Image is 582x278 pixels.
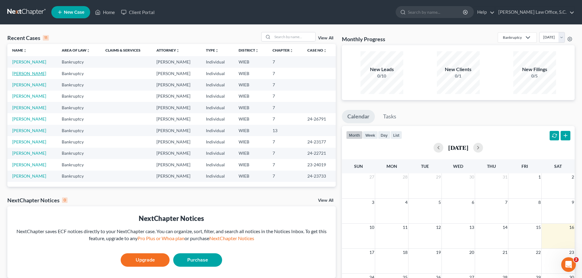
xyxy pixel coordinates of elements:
[23,49,27,52] i: unfold_more
[574,257,579,262] span: 2
[273,48,293,52] a: Chapterunfold_more
[239,48,259,52] a: Districtunfold_more
[12,150,46,156] a: [PERSON_NAME]
[307,48,327,52] a: Case Nounfold_more
[535,224,541,231] span: 15
[57,68,100,79] td: Bankruptcy
[201,68,234,79] td: Individual
[504,199,508,206] span: 7
[268,125,302,136] td: 13
[12,162,46,167] a: [PERSON_NAME]
[571,173,575,181] span: 2
[201,91,234,102] td: Individual
[12,214,331,223] div: NextChapter Notices
[448,144,468,151] h2: [DATE]
[453,164,463,169] span: Wed
[390,131,402,139] button: list
[92,7,118,18] a: Home
[538,173,541,181] span: 1
[408,6,464,18] input: Search by name...
[474,7,495,18] a: Help
[290,49,293,52] i: unfold_more
[12,228,331,242] div: NextChapter saves ECF notices directly to your NextChapter case. You can organize, sort, filter, ...
[152,159,201,170] td: [PERSON_NAME]
[571,199,575,206] span: 9
[404,199,408,206] span: 4
[57,148,100,159] td: Bankruptcy
[12,173,46,179] a: [PERSON_NAME]
[176,49,180,52] i: unfold_more
[201,56,234,67] td: Individual
[323,49,327,52] i: unfold_more
[201,136,234,147] td: Individual
[502,224,508,231] span: 14
[152,79,201,90] td: [PERSON_NAME]
[57,159,100,170] td: Bankruptcy
[206,48,219,52] a: Typeunfold_more
[435,173,441,181] span: 29
[268,148,302,159] td: 7
[273,32,315,41] input: Search by name...
[201,148,234,159] td: Individual
[57,113,100,125] td: Bankruptcy
[57,79,100,90] td: Bankruptcy
[57,56,100,67] td: Bankruptcy
[538,199,541,206] span: 8
[201,79,234,90] td: Individual
[201,159,234,170] td: Individual
[471,199,475,206] span: 6
[268,171,302,182] td: 7
[268,91,302,102] td: 7
[101,44,152,56] th: Claims & Services
[234,79,268,90] td: WIEB
[369,224,375,231] span: 10
[43,35,49,41] div: 11
[302,136,336,147] td: 24-23177
[209,235,254,241] a: NextChapter Notices
[121,253,170,267] a: Upgrade
[234,56,268,67] td: WIEB
[268,102,302,113] td: 7
[268,68,302,79] td: 7
[57,136,100,147] td: Bankruptcy
[522,164,528,169] span: Fri
[302,171,336,182] td: 24-23733
[268,113,302,125] td: 7
[57,125,100,136] td: Bankruptcy
[62,197,68,203] div: 0
[438,199,441,206] span: 5
[302,159,336,170] td: 23-24019
[386,164,397,169] span: Mon
[302,113,336,125] td: 24-26791
[152,125,201,136] td: [PERSON_NAME]
[64,10,84,15] span: New Case
[469,249,475,256] span: 20
[201,171,234,182] td: Individual
[12,59,46,64] a: [PERSON_NAME]
[268,79,302,90] td: 7
[234,102,268,113] td: WIEB
[361,66,403,73] div: New Leads
[152,102,201,113] td: [PERSON_NAME]
[201,102,234,113] td: Individual
[152,91,201,102] td: [PERSON_NAME]
[215,49,219,52] i: unfold_more
[342,110,375,123] a: Calendar
[12,93,46,99] a: [PERSON_NAME]
[487,164,496,169] span: Thu
[57,171,100,182] td: Bankruptcy
[152,113,201,125] td: [PERSON_NAME]
[437,73,480,79] div: 0/1
[342,35,385,43] h3: Monthly Progress
[363,131,378,139] button: week
[57,102,100,113] td: Bankruptcy
[156,48,180,52] a: Attorneyunfold_more
[152,136,201,147] td: [PERSON_NAME]
[201,125,234,136] td: Individual
[513,66,556,73] div: New Filings
[201,113,234,125] td: Individual
[421,164,429,169] span: Tue
[569,249,575,256] span: 23
[12,48,27,52] a: Nameunfold_more
[469,173,475,181] span: 30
